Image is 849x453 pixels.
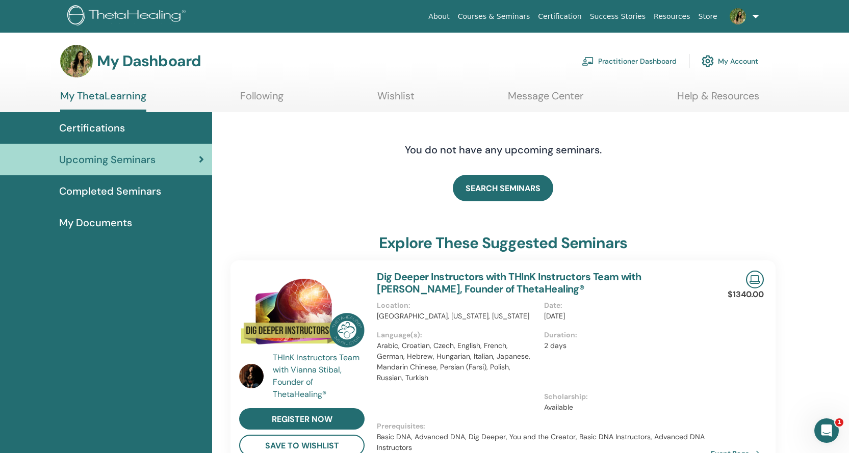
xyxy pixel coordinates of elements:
a: Following [240,90,284,110]
span: 1 [835,418,843,427]
h3: explore these suggested seminars [379,234,627,252]
span: My Documents [59,215,132,230]
a: Success Stories [586,7,650,26]
a: Resources [650,7,694,26]
img: chalkboard-teacher.svg [582,57,594,66]
p: [GEOGRAPHIC_DATA], [US_STATE], [US_STATE] [377,311,537,322]
a: Message Center [508,90,583,110]
p: Basic DNA, Advanced DNA, Dig Deeper, You and the Creator, Basic DNA Instructors, Advanced DNA Ins... [377,432,711,453]
p: Arabic, Croatian, Czech, English, French, German, Hebrew, Hungarian, Italian, Japanese, Mandarin ... [377,340,537,383]
img: default.jpg [730,8,746,24]
span: SEARCH SEMINARS [466,183,541,194]
iframe: Intercom live chat [814,418,839,443]
a: Certification [534,7,585,26]
p: Language(s) : [377,330,537,340]
img: cog.svg [702,52,714,70]
a: My ThetaLearning [60,90,146,112]
a: My Account [702,50,758,72]
p: $1340.00 [728,288,764,301]
a: About [424,7,453,26]
a: SEARCH SEMINARS [453,175,553,201]
span: register now [272,414,332,424]
p: Location : [377,300,537,311]
a: Help & Resources [677,90,759,110]
a: Courses & Seminars [454,7,534,26]
img: default.jpg [239,364,264,388]
p: Prerequisites : [377,421,711,432]
p: Date : [544,300,705,311]
p: Available [544,402,705,413]
img: default.jpg [60,45,93,77]
h3: My Dashboard [97,52,201,70]
a: THInK Instructors Team with Vianna Stibal, Founder of ThetaHealing® [273,352,367,401]
p: [DATE] [544,311,705,322]
h4: You do not have any upcoming seminars. [343,144,664,156]
img: Live Online Seminar [746,271,764,288]
p: Duration : [544,330,705,340]
a: Practitioner Dashboard [582,50,677,72]
img: Dig Deeper Instructors [239,271,365,355]
img: logo.png [67,5,189,28]
a: Wishlist [377,90,415,110]
a: register now [239,408,365,430]
span: Upcoming Seminars [59,152,156,167]
p: 2 days [544,340,705,351]
a: Store [694,7,722,26]
p: Scholarship : [544,391,705,402]
span: Completed Seminars [59,183,161,199]
span: Certifications [59,120,125,136]
a: Dig Deeper Instructors with THInK Instructors Team with [PERSON_NAME], Founder of ThetaHealing® [377,270,641,296]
